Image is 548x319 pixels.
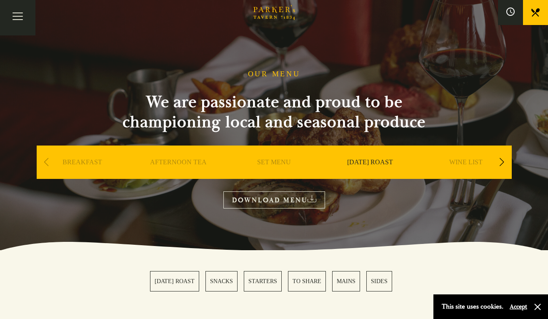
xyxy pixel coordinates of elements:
h2: We are passionate and proud to be championing local and seasonal produce [108,92,441,132]
button: Close and accept [533,303,542,311]
a: DOWNLOAD MENU [223,191,325,208]
a: BREAKFAST [63,158,102,191]
a: 4 / 6 [288,271,326,291]
h1: OUR MENU [248,70,300,79]
a: 2 / 6 [205,271,238,291]
div: 2 / 9 [133,146,224,204]
a: SET MENU [257,158,291,191]
p: This site uses cookies. [442,301,503,313]
button: Accept [510,303,527,311]
a: WINE LIST [449,158,483,191]
a: 1 / 6 [150,271,199,291]
a: 5 / 6 [332,271,360,291]
a: AFTERNOON TEA [150,158,207,191]
div: 3 / 9 [228,146,320,204]
div: 5 / 9 [420,146,512,204]
div: Next slide [496,153,508,171]
a: 6 / 6 [366,271,392,291]
div: 4 / 9 [324,146,416,204]
div: Previous slide [41,153,52,171]
div: 1 / 9 [37,146,128,204]
a: [DATE] ROAST [347,158,393,191]
a: 3 / 6 [244,271,282,291]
